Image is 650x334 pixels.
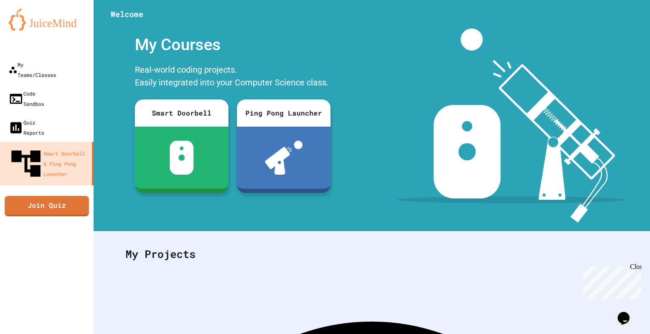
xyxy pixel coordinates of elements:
div: My Teams/Classes [9,59,56,80]
div: Smart Doorbell & Ping Pong Launcher [9,146,88,181]
div: Ping Pong Launcher [237,99,331,127]
a: Join Quiz [5,196,89,216]
img: logo-orange.svg [9,8,85,31]
img: banner-image-my-projects.png [397,28,625,223]
div: Quiz Reports [9,117,44,138]
div: Chat with us now!Close [3,3,59,54]
iframe: chat widget [614,300,641,326]
div: My Projects [117,238,627,271]
div: Code Sandbox [9,88,44,109]
img: sdb-white.svg [170,141,194,175]
div: Smart Doorbell [135,99,228,127]
div: My Courses [131,28,335,61]
img: ppl-with-ball.png [265,141,303,175]
div: Real-world coding projects. Easily integrated into your Computer Science class. [131,61,335,93]
iframe: chat widget [579,263,641,299]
